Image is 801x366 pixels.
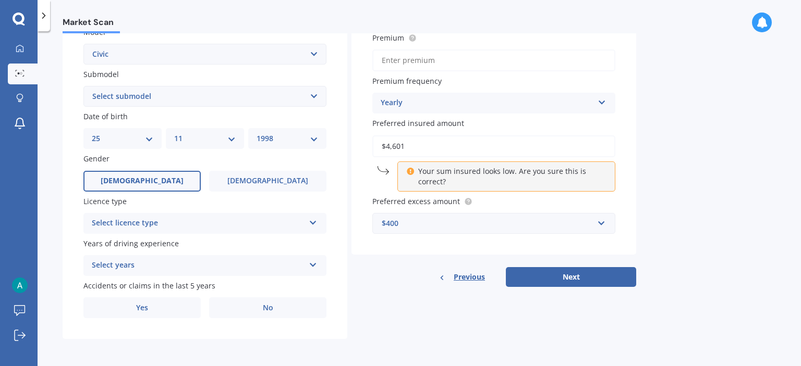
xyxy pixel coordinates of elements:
[136,304,148,312] span: Yes
[83,111,128,121] span: Date of birth
[372,135,615,157] input: Enter amount
[263,304,273,312] span: No
[101,176,184,185] span: [DEMOGRAPHIC_DATA]
[12,277,28,293] img: ACg8ocI4rXM--mIhN4ClamYTwxCC-zaDclkOd7rsrblk7fX3VmaC-w=s96-c
[382,218,593,229] div: $400
[83,154,110,164] span: Gender
[372,33,404,43] span: Premium
[372,49,615,71] input: Enter premium
[92,259,305,272] div: Select years
[381,97,593,109] div: Yearly
[454,269,485,285] span: Previous
[372,196,460,206] span: Preferred excess amount
[83,238,179,248] span: Years of driving experience
[92,217,305,230] div: Select licence type
[83,27,105,37] span: Model
[83,196,127,206] span: Licence type
[227,176,308,185] span: [DEMOGRAPHIC_DATA]
[372,119,464,129] span: Preferred insured amount
[83,69,119,79] span: Submodel
[418,166,602,187] p: Your sum insured looks low. Are you sure this is correct?
[506,267,636,287] button: Next
[83,281,215,291] span: Accidents or claims in the last 5 years
[63,17,120,31] span: Market Scan
[372,76,442,86] span: Premium frequency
